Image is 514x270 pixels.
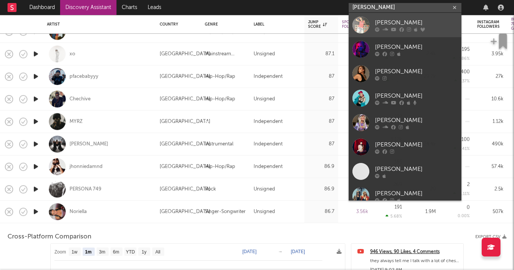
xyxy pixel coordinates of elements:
a: [PERSON_NAME] [349,135,461,159]
text: 1m [85,249,91,255]
a: [PERSON_NAME] [349,13,461,37]
a: pfacebabyyy [70,73,98,80]
a: [PERSON_NAME] [70,28,108,35]
div: 5.82k [342,185,368,194]
div: 4.01k [342,50,368,59]
div: [PERSON_NAME] [375,189,458,198]
a: [PERSON_NAME] [349,37,461,62]
div: [PERSON_NAME] [375,67,458,76]
div: Unsigned [254,50,275,59]
div: 0 [467,205,470,210]
div: [PERSON_NAME] [375,164,458,173]
div: Mainstream Electronic [205,50,246,59]
div: 5.68 % [385,214,402,219]
div: Instagram Followers [477,20,500,29]
div: Unsigned [254,207,275,216]
div: [GEOGRAPHIC_DATA] [160,72,210,81]
text: 3m [99,249,106,255]
div: 1.9M [410,207,436,216]
div: 27k [477,72,503,81]
div: Country [160,22,194,27]
div: Label [254,22,297,27]
a: [PERSON_NAME] [70,141,108,148]
div: [GEOGRAPHIC_DATA] [160,50,210,59]
div: 9.65k [342,72,368,81]
div: Instrumental [205,140,233,149]
div: 3.87k [342,162,368,171]
div: [GEOGRAPHIC_DATA] [160,162,210,171]
div: 3.95k [477,50,503,59]
div: [GEOGRAPHIC_DATA] [160,207,210,216]
div: 2 [467,182,470,187]
div: 195 [462,47,470,52]
div: 87 [308,95,334,104]
div: 1.12k [477,117,503,126]
a: [PERSON_NAME] [349,86,461,110]
div: 87.1 [308,50,334,59]
div: 86.9 [308,185,334,194]
div: [GEOGRAPHIC_DATA] [160,27,210,36]
text: Zoom [54,249,66,255]
div: 2.68k [477,27,503,36]
div: Genre [205,22,242,27]
div: [PERSON_NAME] [375,18,458,27]
div: 11.11 % [453,191,470,196]
div: 87.1 [308,27,334,36]
div: 87 [308,72,334,81]
div: 57.4k [477,162,503,171]
a: Chechive [70,96,91,103]
div: Hip-Hop/Rap [205,27,235,36]
div: 2.5k [477,185,503,194]
div: 1.18k [342,27,368,36]
span: Cross-Platform Comparison [8,232,91,241]
div: 87 [308,117,334,126]
text: 1y [142,249,147,255]
div: Jump Score [308,20,327,29]
div: Independent [254,72,283,81]
a: [PERSON_NAME] [349,159,461,184]
text: YTD [126,249,135,255]
text: → [278,249,283,254]
div: Independent [254,27,283,36]
a: MYRZ [70,118,83,125]
div: Hip-Hop/Rap [205,95,235,104]
div: Unsigned [254,185,275,194]
div: PERSONA 749 [70,186,101,193]
div: they always tell me I talk with a lot of chest 😂🩷🧜🏼‍♀️ [370,256,460,265]
div: 39.3k [342,140,368,149]
div: Unsigned [254,95,275,104]
div: [PERSON_NAME] [375,140,458,149]
div: 0.41 % [454,146,470,151]
div: 1.37 % [454,78,470,83]
div: 10.6k [477,95,503,104]
div: 86.9 [308,162,334,171]
text: 6m [113,249,119,255]
div: Independent [254,117,283,126]
div: 1.59k [342,117,368,126]
div: Independent [254,140,283,149]
button: Export CSV [475,235,506,239]
div: [GEOGRAPHIC_DATA] [160,185,210,194]
div: Spotify Followers [342,20,364,29]
div: [PERSON_NAME] [375,91,458,100]
div: Hip-Hop/Rap [205,72,235,81]
a: [PERSON_NAME] [349,62,461,86]
input: Search for artists [349,3,461,12]
a: xo [70,51,75,57]
div: [PERSON_NAME] [375,116,458,125]
div: jhonniedamnd [70,163,103,170]
div: [GEOGRAPHIC_DATA] [160,117,210,126]
div: 191 [395,205,402,210]
div: Hip-Hop/Rap [205,162,235,171]
div: 86.7 [308,207,334,216]
div: Singer-Songwriter [205,207,246,216]
div: 400 [461,69,470,74]
a: 946 Views, 90 Likes, 4 Comments [370,247,460,256]
a: Noriella [70,208,87,215]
